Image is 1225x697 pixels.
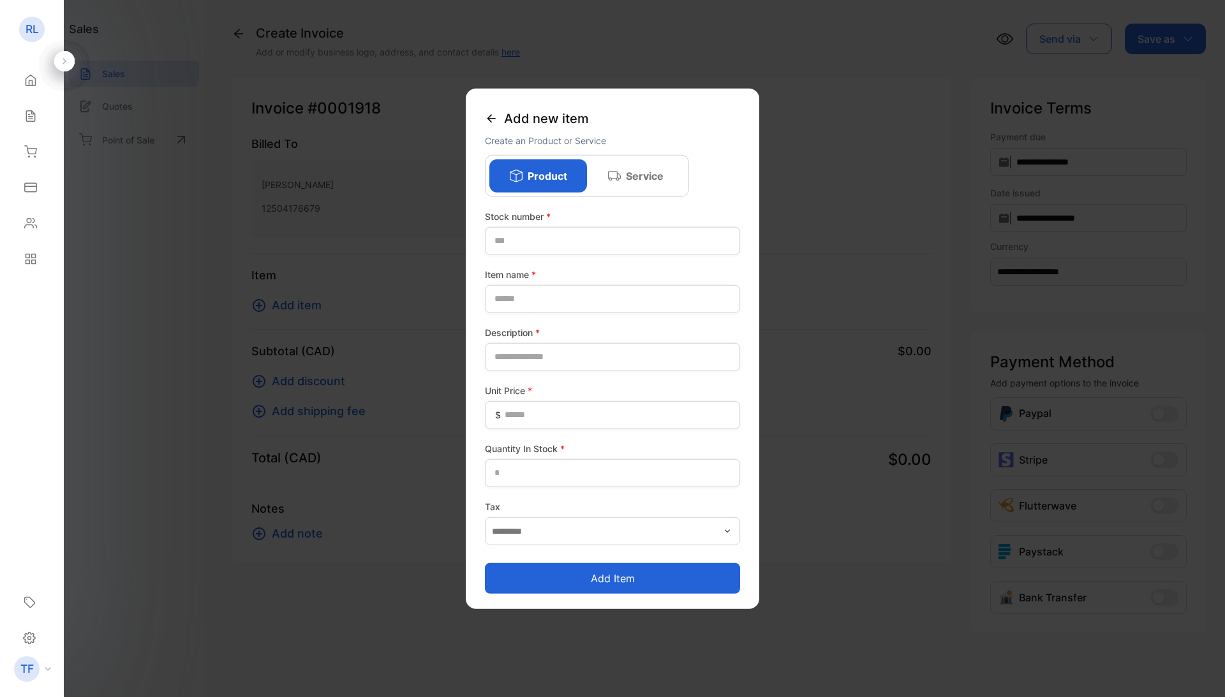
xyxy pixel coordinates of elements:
[10,5,48,43] button: Open LiveChat chat widget
[485,135,606,145] span: Create an Product or Service
[504,108,589,128] span: Add new item
[485,209,740,223] label: Stock number
[26,21,39,38] p: RL
[20,661,34,677] p: TF
[485,325,740,339] label: Description
[626,168,664,183] p: Service
[485,563,740,594] button: Add item
[485,383,740,397] label: Unit Price
[495,408,501,422] span: $
[485,441,740,455] label: Quantity In Stock
[485,267,740,281] label: Item name
[528,168,567,183] p: Product
[485,499,740,513] label: Tax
